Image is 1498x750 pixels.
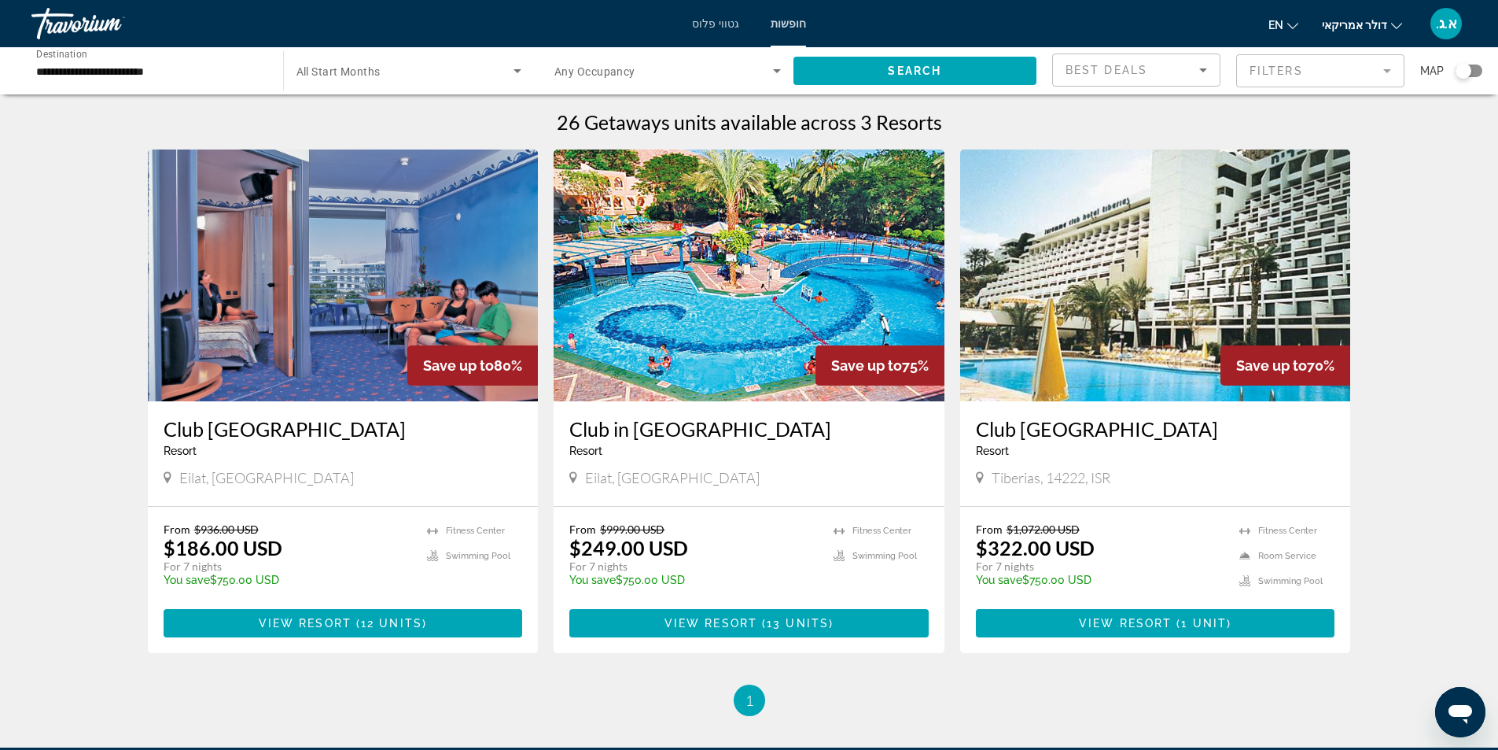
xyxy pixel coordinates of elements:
div: 80% [407,345,538,386]
span: Fitness Center [1258,526,1317,536]
span: $936.00 USD [194,523,259,536]
iframe: לחצן לפתיחת חלון הודעות הטקסט [1435,687,1485,737]
a: Club in [GEOGRAPHIC_DATA] [569,417,929,441]
p: For 7 nights [164,560,412,574]
span: 1 unit [1181,617,1227,630]
span: ( ) [757,617,834,630]
span: Tiberias, 14222, ISR [992,469,1110,486]
font: en [1268,19,1283,31]
span: Swimming Pool [1258,576,1323,586]
a: Club [GEOGRAPHIC_DATA] [164,417,523,441]
button: Search [793,57,1037,85]
span: ( ) [351,617,427,630]
span: 13 units [767,617,829,630]
span: From [164,523,190,536]
font: דולר אמריקאי [1322,19,1387,31]
span: Resort [976,445,1009,457]
button: תפריט משתמש [1426,7,1467,40]
span: From [976,523,1003,536]
span: Best Deals [1066,64,1147,76]
span: Eilat, [GEOGRAPHIC_DATA] [585,469,760,486]
span: You save [569,574,616,586]
p: $750.00 USD [569,574,818,586]
span: View Resort [664,617,757,630]
mat-select: Sort by [1066,61,1207,79]
button: View Resort(13 units) [569,609,929,637]
span: View Resort [259,617,351,630]
span: Swimming Pool [852,551,917,561]
p: For 7 nights [976,560,1224,574]
button: View Resort(12 units) [164,609,523,637]
span: Save up to [831,357,902,374]
p: $750.00 USD [164,574,412,586]
button: View Resort(1 unit) [976,609,1335,637]
h1: 26 Getaways units available across 3 Resorts [557,110,942,134]
span: Fitness Center [852,526,911,536]
span: Swimming Pool [446,551,510,561]
span: Search [888,65,941,77]
span: 1 [745,692,753,709]
a: גטווי פלוס [692,17,739,30]
span: Save up to [423,357,494,374]
span: Any Occupancy [554,65,635,78]
span: View Resort [1079,617,1172,630]
span: Save up to [1236,357,1307,374]
a: חופשות [771,17,806,30]
div: 75% [815,345,944,386]
button: שנה שפה [1268,13,1298,36]
span: 12 units [361,617,422,630]
span: You save [976,574,1022,586]
span: ( ) [1172,617,1231,630]
p: $249.00 USD [569,536,688,560]
button: שנה מטבע [1322,13,1402,36]
span: Map [1420,60,1444,82]
span: Destination [36,48,87,59]
img: ii_lch1.jpg [960,150,1351,401]
p: For 7 nights [569,560,818,574]
img: 3564I01X.jpg [148,150,539,401]
span: Fitness Center [446,526,505,536]
a: Club [GEOGRAPHIC_DATA] [976,417,1335,441]
p: $750.00 USD [976,574,1224,586]
span: $1,072.00 USD [1007,523,1080,536]
span: Eilat, [GEOGRAPHIC_DATA] [179,469,354,486]
p: $322.00 USD [976,536,1095,560]
span: Resort [164,445,197,457]
span: Resort [569,445,602,457]
div: 70% [1220,345,1350,386]
nav: Pagination [148,685,1351,716]
img: 3488E01X.jpg [554,150,944,401]
span: From [569,523,596,536]
a: טרבוריום [31,3,189,44]
span: You save [164,574,210,586]
font: א.ג. [1436,15,1457,31]
p: $186.00 USD [164,536,282,560]
span: All Start Months [296,65,381,78]
button: Filter [1236,54,1404,88]
span: Room Service [1258,551,1316,561]
span: $999.00 USD [600,523,664,536]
